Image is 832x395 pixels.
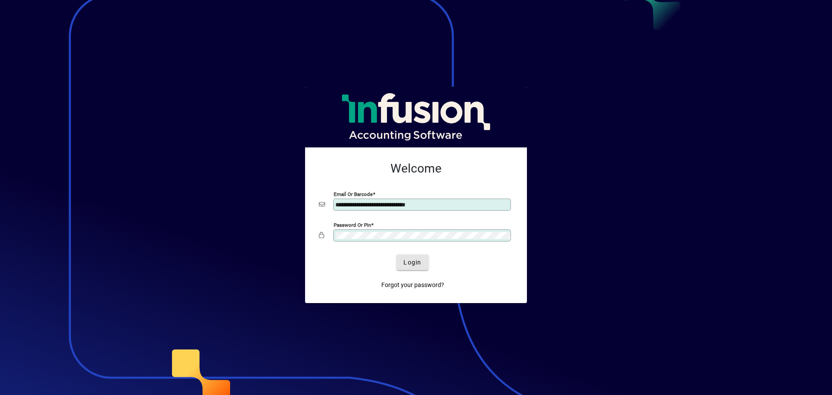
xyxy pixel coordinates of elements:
[319,161,513,176] h2: Welcome
[396,255,428,270] button: Login
[334,191,373,197] mat-label: Email or Barcode
[334,222,371,228] mat-label: Password or Pin
[381,281,444,290] span: Forgot your password?
[403,258,421,267] span: Login
[378,277,448,293] a: Forgot your password?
